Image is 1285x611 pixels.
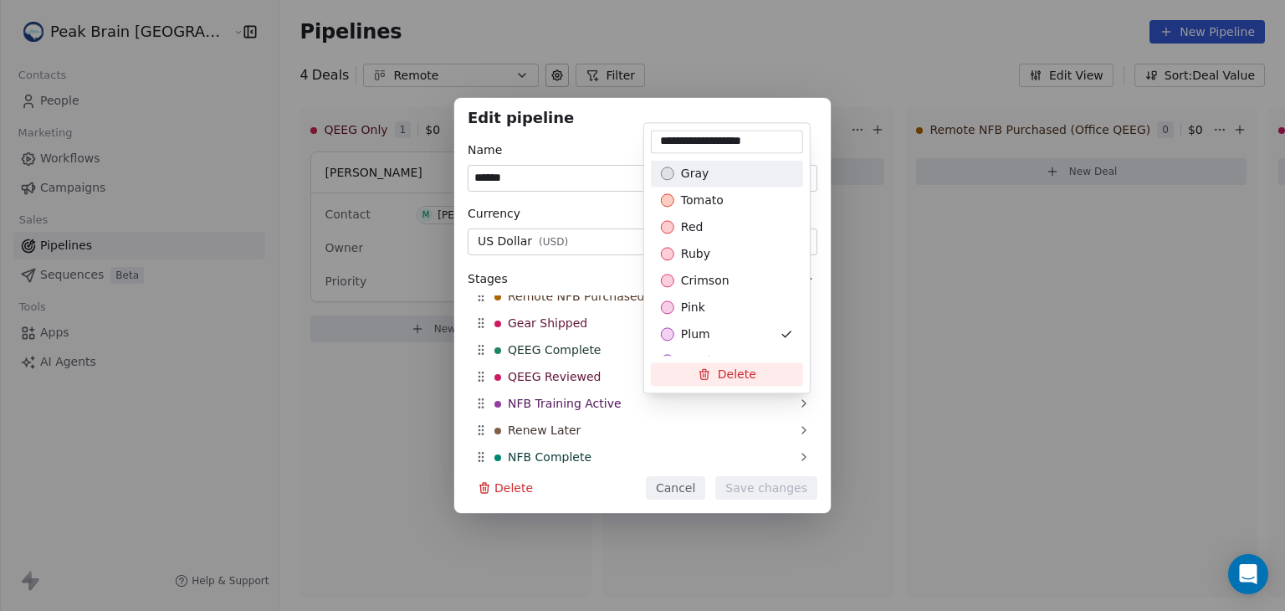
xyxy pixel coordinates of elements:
span: gray [681,165,709,182]
span: pink [681,299,705,316]
span: tomato [681,192,724,208]
span: crimson [681,272,730,289]
span: red [681,218,704,235]
span: ruby [681,245,710,262]
button: Delete [651,362,803,386]
span: plum [681,326,710,342]
span: purple [681,352,718,369]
